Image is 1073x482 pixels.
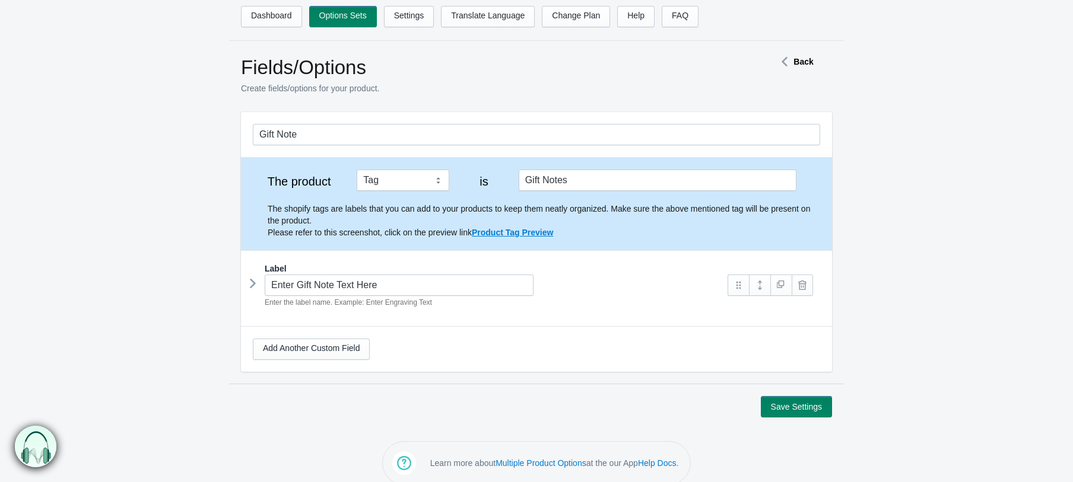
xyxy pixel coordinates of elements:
[309,6,377,27] a: Options Sets
[617,6,655,27] a: Help
[253,339,370,360] a: Add Another Custom Field
[241,56,734,79] h1: Fields/Options
[15,426,56,467] img: bxm.png
[461,175,507,187] label: is
[268,203,820,238] p: The shopify tags are labels that you can add to your products to keep them neatly organized. Make...
[265,298,432,307] em: Enter the label name. Example: Enter Engraving Text
[638,458,677,468] a: Help Docs
[265,263,287,274] label: Label
[793,57,813,66] strong: Back
[472,228,553,237] a: Product Tag Preview
[241,82,734,94] p: Create fields/options for your product.
[776,57,813,66] a: Back
[662,6,699,27] a: FAQ
[441,6,535,27] a: Translate Language
[384,6,434,27] a: Settings
[542,6,610,27] a: Change Plan
[253,124,820,145] input: General Options Set
[496,458,586,468] a: Multiple Product Options
[430,457,679,469] p: Learn more about at the our App .
[761,396,832,417] button: Save Settings
[253,175,345,187] label: The product
[241,6,302,27] a: Dashboard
